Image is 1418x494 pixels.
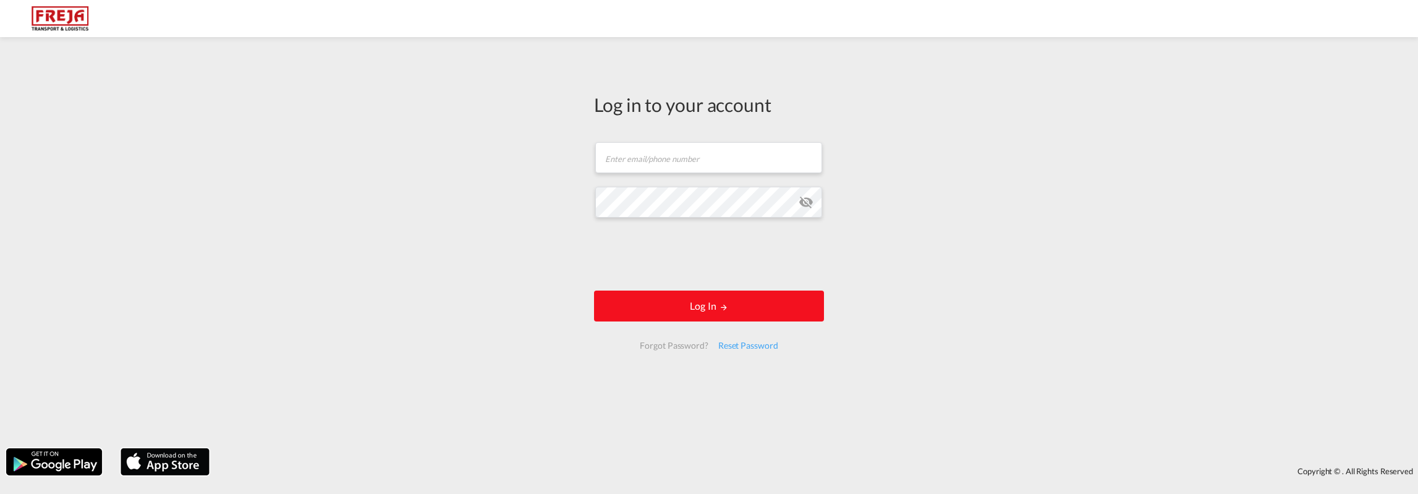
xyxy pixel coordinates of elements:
[5,447,103,477] img: google.png
[216,461,1418,482] div: Copyright © . All Rights Reserved
[595,142,822,173] input: Enter email/phone number
[713,334,783,357] div: Reset Password
[615,230,803,278] iframe: reCAPTCHA
[799,195,813,210] md-icon: icon-eye-off
[635,334,713,357] div: Forgot Password?
[594,92,824,117] div: Log in to your account
[19,5,102,33] img: 586607c025bf11f083711d99603023e7.png
[594,291,824,322] button: LOGIN
[119,447,211,477] img: apple.png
